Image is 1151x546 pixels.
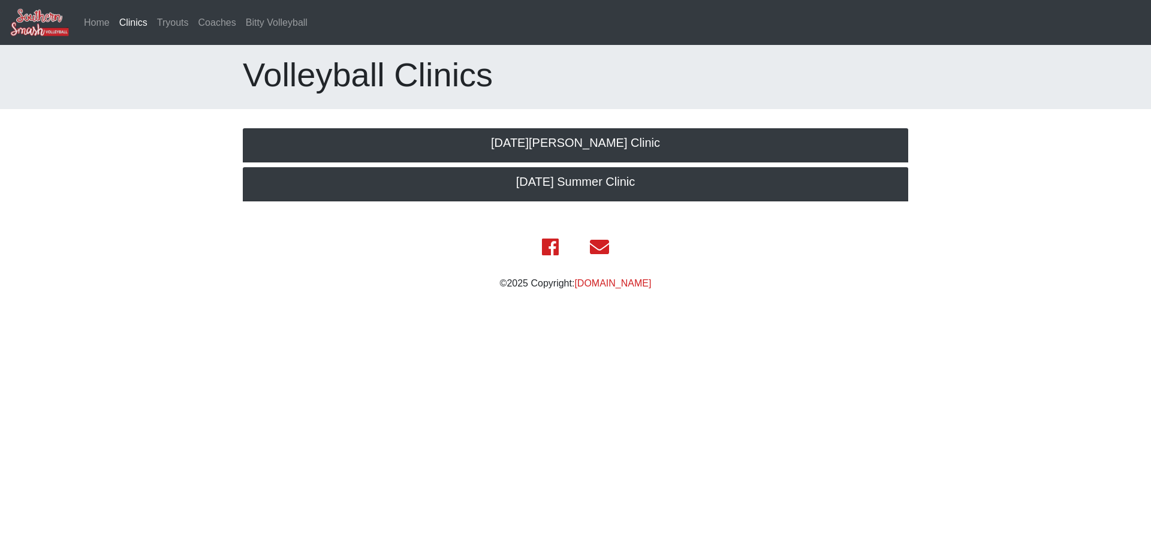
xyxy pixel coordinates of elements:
a: [DATE][PERSON_NAME] Clinic [243,128,908,162]
a: Coaches [194,11,241,35]
img: Southern Smash Volleyball [10,8,70,37]
h5: [DATE] Summer Clinic [255,174,896,189]
h1: Volleyball Clinics [243,55,908,95]
a: Tryouts [152,11,194,35]
a: Bitty Volleyball [241,11,312,35]
a: [DOMAIN_NAME] [574,278,651,288]
a: Clinics [115,11,152,35]
h5: [DATE][PERSON_NAME] Clinic [255,135,896,150]
a: Home [79,11,115,35]
a: [DATE] Summer Clinic [243,167,908,201]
